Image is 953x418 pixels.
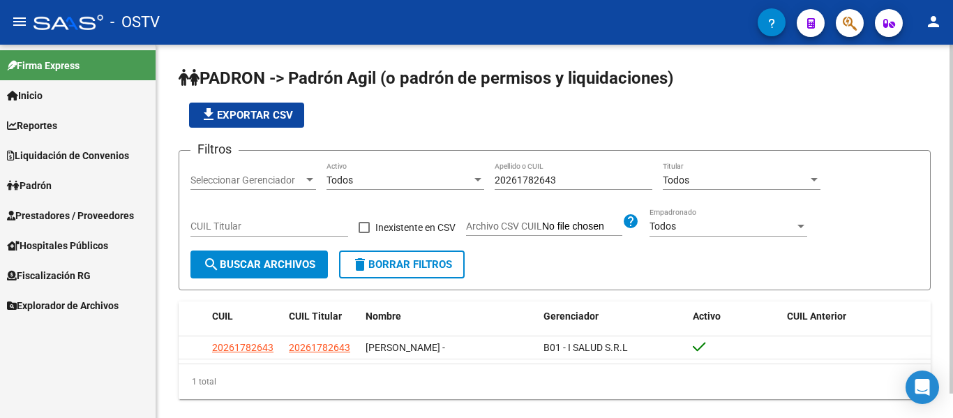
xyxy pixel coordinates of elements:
[7,148,129,163] span: Liquidación de Convenios
[543,342,628,353] span: B01 - I SALUD S.R.L
[663,174,689,186] span: Todos
[781,301,931,331] datatable-header-cell: CUIL Anterior
[360,301,538,331] datatable-header-cell: Nombre
[7,178,52,193] span: Padrón
[189,103,304,128] button: Exportar CSV
[7,208,134,223] span: Prestadores / Proveedores
[375,219,456,236] span: Inexistente en CSV
[11,13,28,30] mat-icon: menu
[212,342,273,353] span: 20261782643
[179,68,673,88] span: PADRON -> Padrón Agil (o padrón de permisos y liquidaciones)
[283,301,360,331] datatable-header-cell: CUIL Titular
[622,213,639,230] mat-icon: help
[543,311,599,322] span: Gerenciador
[7,58,80,73] span: Firma Express
[7,88,43,103] span: Inicio
[339,251,465,278] button: Borrar Filtros
[207,301,283,331] datatable-header-cell: CUIL
[466,221,542,232] span: Archivo CSV CUIL
[925,13,942,30] mat-icon: person
[200,106,217,123] mat-icon: file_download
[7,268,91,283] span: Fiscalización RG
[7,238,108,253] span: Hospitales Públicos
[366,342,445,353] span: [PERSON_NAME] -
[212,311,233,322] span: CUIL
[190,140,239,159] h3: Filtros
[110,7,160,38] span: - OSTV
[7,298,119,313] span: Explorador de Archivos
[179,364,931,399] div: 1 total
[289,342,350,353] span: 20261782643
[327,174,353,186] span: Todos
[650,221,676,232] span: Todos
[203,256,220,273] mat-icon: search
[190,174,303,186] span: Seleccionar Gerenciador
[366,311,401,322] span: Nombre
[203,258,315,271] span: Buscar Archivos
[693,311,721,322] span: Activo
[200,109,293,121] span: Exportar CSV
[906,371,939,404] div: Open Intercom Messenger
[687,301,781,331] datatable-header-cell: Activo
[538,301,688,331] datatable-header-cell: Gerenciador
[542,221,622,233] input: Archivo CSV CUIL
[190,251,328,278] button: Buscar Archivos
[7,118,57,133] span: Reportes
[787,311,846,322] span: CUIL Anterior
[289,311,342,322] span: CUIL Titular
[352,258,452,271] span: Borrar Filtros
[352,256,368,273] mat-icon: delete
